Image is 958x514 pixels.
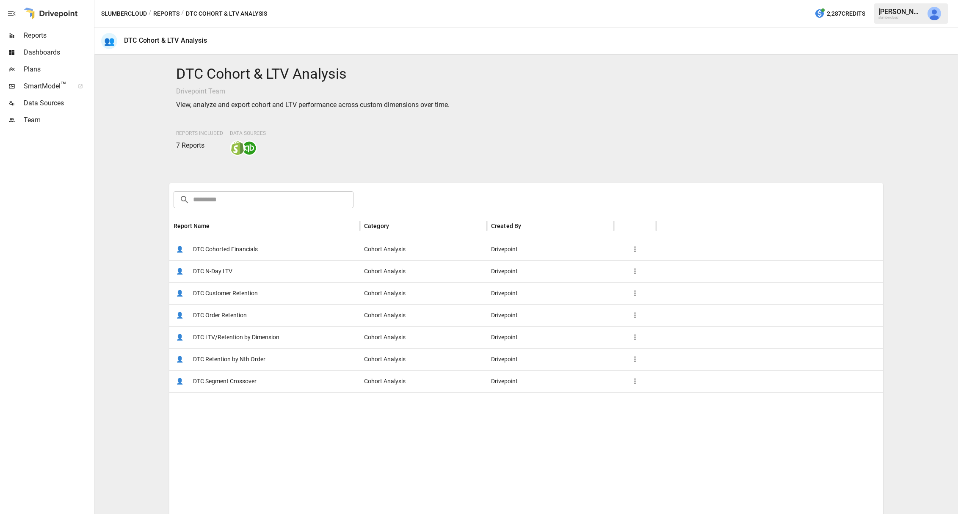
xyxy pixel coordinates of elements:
span: 👤 [174,265,186,278]
span: DTC Segment Crossover [193,371,257,392]
div: Drivepoint [487,348,614,370]
button: 2,287Credits [811,6,869,22]
span: DTC Customer Retention [193,283,258,304]
span: 👤 [174,287,186,300]
div: [PERSON_NAME] [878,8,922,16]
span: 👤 [174,331,186,344]
div: 👥 [101,33,117,49]
div: Drivepoint [487,260,614,282]
span: 👤 [174,309,186,322]
span: 2,287 Credits [827,8,865,19]
span: 👤 [174,243,186,256]
span: Reports Included [176,130,223,136]
span: Data Sources [230,130,266,136]
button: Sort [390,220,402,232]
img: Willy Van Dehy [928,7,941,20]
img: quickbooks [243,141,256,155]
div: Drivepoint [487,282,614,304]
span: Data Sources [24,98,92,108]
div: Report Name [174,223,210,229]
img: shopify [231,141,244,155]
span: DTC LTV/Retention by Dimension [193,327,279,348]
div: Cohort Analysis [360,370,487,392]
div: Cohort Analysis [360,260,487,282]
span: DTC Retention by Nth Order [193,349,265,370]
h4: DTC Cohort & LTV Analysis [176,65,877,83]
div: Cohort Analysis [360,348,487,370]
span: Plans [24,64,92,74]
span: Team [24,115,92,125]
p: 7 Reports [176,140,223,151]
div: Drivepoint [487,370,614,392]
p: View, analyze and export cohort and LTV performance across custom dimensions over time. [176,100,877,110]
div: Cohort Analysis [360,304,487,326]
div: Cohort Analysis [360,326,487,348]
div: / [181,8,184,19]
div: slumbercloud [878,16,922,19]
span: DTC Cohorted Financials [193,239,258,260]
div: Created By [491,223,522,229]
button: Sort [211,220,223,232]
div: Drivepoint [487,304,614,326]
button: Willy Van Dehy [922,2,946,25]
span: SmartModel [24,81,69,91]
span: DTC N-Day LTV [193,261,232,282]
button: slumbercloud [101,8,147,19]
span: ™ [61,80,66,91]
p: Drivepoint Team [176,86,877,96]
div: Drivepoint [487,238,614,260]
span: Dashboards [24,47,92,58]
span: 👤 [174,353,186,366]
div: / [149,8,152,19]
span: 👤 [174,375,186,388]
div: Cohort Analysis [360,238,487,260]
span: Reports [24,30,92,41]
div: Cohort Analysis [360,282,487,304]
div: Drivepoint [487,326,614,348]
span: DTC Order Retention [193,305,247,326]
div: Category [364,223,389,229]
button: Reports [153,8,179,19]
button: Sort [522,220,534,232]
div: DTC Cohort & LTV Analysis [124,36,207,44]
